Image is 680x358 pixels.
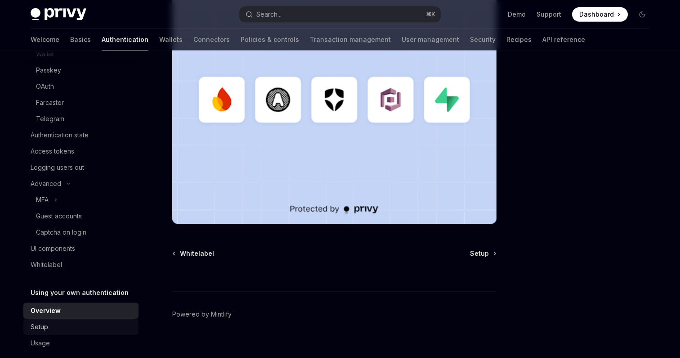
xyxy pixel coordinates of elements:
[159,29,183,50] a: Wallets
[23,111,139,127] a: Telegram
[23,240,139,257] a: UI components
[579,10,614,19] span: Dashboard
[23,62,139,78] a: Passkey
[537,10,561,19] a: Support
[31,305,61,316] div: Overview
[23,95,139,111] a: Farcaster
[31,243,75,254] div: UI components
[31,178,61,189] div: Advanced
[23,143,139,159] a: Access tokens
[23,127,139,143] a: Authentication state
[172,310,232,319] a: Powered by Mintlify
[31,259,62,270] div: Whitelabel
[31,146,74,157] div: Access tokens
[256,9,282,20] div: Search...
[36,227,86,238] div: Captcha on login
[23,159,139,176] a: Logging users out
[180,249,214,258] span: Whitelabel
[31,130,89,140] div: Authentication state
[36,195,49,205] div: MFA
[193,29,230,50] a: Connectors
[402,29,459,50] a: User management
[36,65,61,76] div: Passkey
[508,10,526,19] a: Demo
[23,257,139,273] a: Whitelabel
[36,211,82,222] div: Guest accounts
[23,303,139,319] a: Overview
[239,6,441,23] button: Open search
[31,8,86,21] img: dark logo
[70,29,91,50] a: Basics
[36,113,64,124] div: Telegram
[31,29,59,50] a: Welcome
[310,29,391,50] a: Transaction management
[31,338,50,349] div: Usage
[470,249,496,258] a: Setup
[241,29,299,50] a: Policies & controls
[23,224,139,240] a: Captcha on login
[426,11,435,18] span: ⌘ K
[31,322,48,332] div: Setup
[23,319,139,335] a: Setup
[36,97,64,108] div: Farcaster
[31,287,129,298] h5: Using your own authentication
[31,162,84,173] div: Logging users out
[542,29,585,50] a: API reference
[36,81,54,92] div: OAuth
[173,249,214,258] a: Whitelabel
[102,29,148,50] a: Authentication
[23,192,139,208] button: Toggle MFA section
[23,176,139,192] button: Toggle Advanced section
[23,208,139,224] a: Guest accounts
[635,7,649,22] button: Toggle dark mode
[23,335,139,351] a: Usage
[572,7,628,22] a: Dashboard
[470,29,496,50] a: Security
[23,78,139,95] a: OAuth
[506,29,532,50] a: Recipes
[470,249,489,258] span: Setup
